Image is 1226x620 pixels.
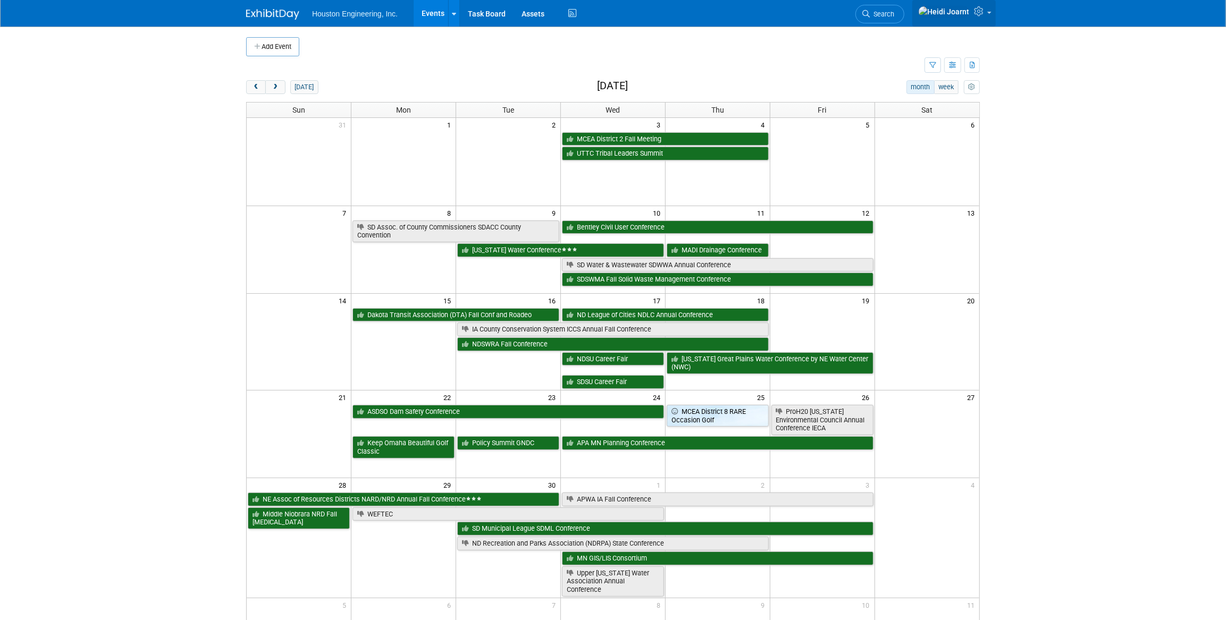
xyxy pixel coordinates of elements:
[861,206,875,219] span: 12
[562,352,664,366] a: NDSU Career Fair
[562,308,769,322] a: ND League of Cities NDLC Annual Conference
[656,478,665,491] span: 1
[457,537,769,550] a: ND Recreation and Parks Association (NDRPA) State Conference
[551,206,560,219] span: 9
[446,118,456,131] span: 1
[562,492,874,506] a: APWA IA Fall Conference
[352,405,664,419] a: ASDSO Dam Safety Conference
[652,206,665,219] span: 10
[442,390,456,404] span: 22
[855,5,904,23] a: Search
[757,390,770,404] span: 25
[338,478,351,491] span: 28
[562,147,769,160] a: UTTC Tribal Leaders Summit
[457,522,873,536] a: SD Municipal League SDML Conference
[870,10,894,18] span: Search
[861,294,875,307] span: 19
[502,106,514,114] span: Tue
[446,598,456,611] span: 6
[562,566,664,597] a: Upper [US_STATE] Water Association Annual Conference
[446,206,456,219] span: 8
[652,294,665,307] span: 17
[562,132,769,146] a: MCEA District 2 Fall Meeting
[667,405,769,427] a: MCEA District 8 RARE Occasion Golf
[656,598,665,611] span: 8
[562,551,874,565] a: MN GIS/LIS Consortium
[966,598,979,611] span: 11
[964,80,980,94] button: myCustomButton
[865,478,875,491] span: 3
[312,10,398,18] span: Houston Engineering, Inc.
[818,106,827,114] span: Fri
[652,390,665,404] span: 24
[667,243,769,257] a: MADI Drainage Conference
[547,294,560,307] span: 16
[338,390,351,404] span: 21
[246,80,266,94] button: prev
[597,80,628,92] h2: [DATE]
[352,220,559,242] a: SD Assoc. of County Commissioners SDACC County Convention
[968,84,975,91] i: Personalize Calendar
[551,118,560,131] span: 2
[547,390,560,404] span: 23
[352,507,664,521] a: WEFTEC
[396,106,411,114] span: Mon
[457,243,664,257] a: [US_STATE] Water Conference
[966,206,979,219] span: 13
[338,118,351,131] span: 31
[966,294,979,307] span: 20
[248,492,559,506] a: NE Assoc of Resources Districts NARD/NRD Annual Fall Conference
[970,478,979,491] span: 4
[711,106,724,114] span: Thu
[457,322,769,336] a: IA County Conservation System ICCS Annual Fall Conference
[861,390,875,404] span: 26
[760,478,770,491] span: 2
[246,9,299,20] img: ExhibitDay
[442,294,456,307] span: 15
[457,436,559,450] a: Policy Summit GNDC
[966,390,979,404] span: 27
[562,375,664,389] a: SDSU Career Fair
[918,6,970,18] img: Heidi Joarnt
[970,118,979,131] span: 6
[934,80,959,94] button: week
[246,37,299,56] button: Add Event
[457,337,769,351] a: NDSWRA Fall Conference
[341,206,351,219] span: 7
[606,106,620,114] span: Wed
[562,258,874,272] a: SD Water & Wastewater SDWWA Annual Conference
[292,106,305,114] span: Sun
[290,80,318,94] button: [DATE]
[265,80,285,94] button: next
[352,308,559,322] a: Dakota Transit Association (DTA) Fall Conf and Roadeo
[551,598,560,611] span: 7
[656,118,665,131] span: 3
[865,118,875,131] span: 5
[760,598,770,611] span: 9
[667,352,874,374] a: [US_STATE] Great Plains Water Conference by NE Water Center (NWC)
[442,478,456,491] span: 29
[861,598,875,611] span: 10
[760,118,770,131] span: 4
[341,598,351,611] span: 5
[906,80,935,94] button: month
[757,206,770,219] span: 11
[757,294,770,307] span: 18
[562,220,874,234] a: Bentley Civil User Conference
[562,436,874,450] a: APA MN Planning Conference
[248,507,350,529] a: Middle Niobrara NRD Fall [MEDICAL_DATA]
[352,436,455,458] a: Keep Omaha Beautiful Golf Classic
[547,478,560,491] span: 30
[338,294,351,307] span: 14
[562,273,874,286] a: SDSWMA Fall Solid Waste Management Conference
[921,106,933,114] span: Sat
[771,405,874,435] a: ProH20 [US_STATE] Environmental Council Annual Conference IECA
